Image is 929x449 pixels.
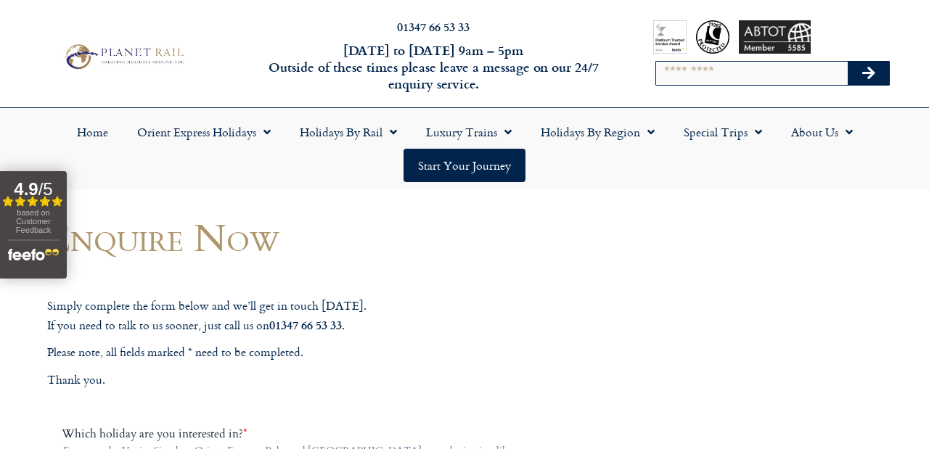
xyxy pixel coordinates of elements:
span: Your last name [258,324,332,340]
nav: Menu [7,115,922,182]
a: Special Trips [669,115,777,149]
p: Please note, all fields marked * need to be completed. [47,343,592,362]
a: About Us [777,115,867,149]
a: Home [62,115,123,149]
button: Search [848,62,890,85]
strong: 01347 66 53 33 [269,316,342,333]
a: Luxury Trains [412,115,526,149]
h1: Enquire Now [47,215,592,258]
img: Planet Rail Train Holidays Logo [60,41,187,73]
a: 01347 66 53 33 [397,18,470,35]
a: Holidays by Region [526,115,669,149]
p: Simply complete the form below and we’ll get in touch [DATE]. If you need to talk to us sooner, j... [47,297,592,334]
p: Thank you. [47,371,592,390]
a: Holidays by Rail [285,115,412,149]
a: Start your Journey [404,149,525,182]
h6: [DATE] to [DATE] 9am – 5pm Outside of these times please leave a message on our 24/7 enquiry serv... [251,42,615,93]
a: Orient Express Holidays [123,115,285,149]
